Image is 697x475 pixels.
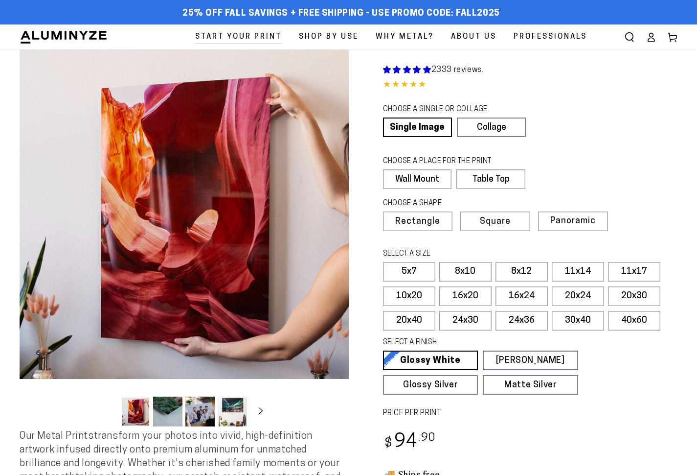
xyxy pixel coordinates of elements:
label: 16x20 [439,286,492,306]
img: Aluminyze [20,30,108,45]
label: PRICE PER PRINT [383,408,678,419]
label: 8x10 [439,262,492,282]
label: 10x20 [383,286,435,306]
label: 5x7 [383,262,435,282]
legend: SELECT A SIZE [383,249,556,260]
span: Rectangle [395,217,440,226]
button: Slide right [250,401,271,422]
legend: CHOOSE A SHAPE [383,198,518,209]
a: Matte Silver [483,375,578,395]
label: 24x30 [439,311,492,331]
a: Glossy Silver [383,375,478,395]
legend: CHOOSE A SINGLE OR COLLAGE [383,104,517,115]
summary: Search our site [619,26,640,48]
a: About Us [444,24,504,49]
label: 40x60 [608,311,660,331]
span: Why Metal? [376,30,434,44]
label: 20x24 [552,286,604,306]
a: Single Image [383,118,452,137]
span: 25% off FALL Savings + Free Shipping - Use Promo Code: FALL2025 [182,8,500,19]
button: Load image 4 in gallery view [218,397,247,427]
a: Glossy White [383,351,478,370]
label: 11x17 [608,262,660,282]
span: Panoramic [550,216,596,226]
label: 20x40 [383,311,435,331]
label: 11x14 [552,262,604,282]
sup: .90 [418,432,436,444]
button: Load image 1 in gallery view [121,397,150,427]
div: 4.85 out of 5.0 stars [383,78,678,93]
a: Why Metal? [368,24,441,49]
label: Wall Mount [383,169,452,189]
a: [PERSON_NAME] [483,351,578,370]
span: Shop By Use [299,30,359,44]
bdi: 94 [383,433,436,452]
span: Start Your Print [195,30,282,44]
label: 24x36 [495,311,548,331]
span: Professionals [514,30,587,44]
label: 30x40 [552,311,604,331]
a: Shop By Use [292,24,366,49]
button: Load image 3 in gallery view [185,397,215,427]
label: 20x30 [608,286,660,306]
button: Slide left [96,401,118,422]
a: Collage [457,118,526,137]
span: $ [384,437,393,451]
media-gallery: Gallery Viewer [20,49,349,429]
label: 16x24 [495,286,548,306]
button: Load image 2 in gallery view [153,397,182,427]
span: Square [480,217,511,226]
legend: CHOOSE A PLACE FOR THE PRINT [383,156,517,167]
label: 8x12 [495,262,548,282]
a: Start Your Print [188,24,289,49]
legend: SELECT A FINISH [383,337,556,348]
a: Professionals [506,24,594,49]
span: About Us [451,30,496,44]
label: Table Top [456,169,525,189]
